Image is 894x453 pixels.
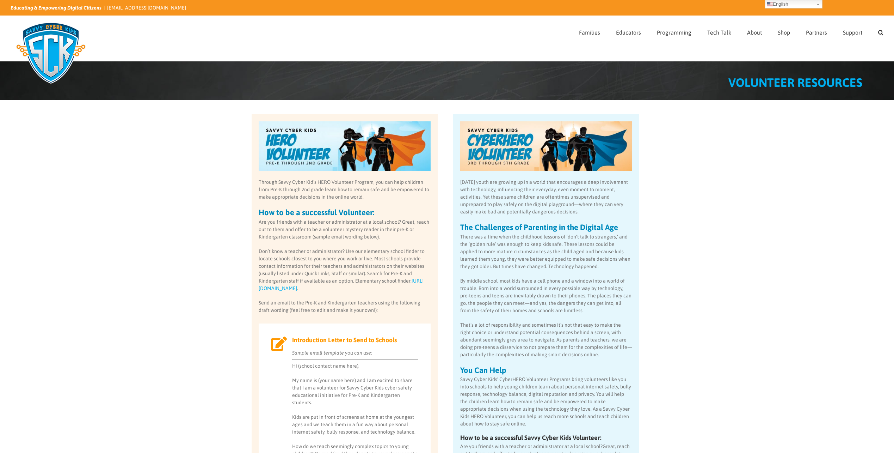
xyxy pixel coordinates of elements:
h4: How to be a successful Savvy Cyber Kids Volunteer: [460,435,632,441]
a: Programming [657,16,691,47]
p: Send an email to the Pre-K and Kindergarten teachers using the following draft wording (feel free... [259,299,431,314]
p: There was a time when the childhood lessons of ‘don’t talk to strangers,’ and the ‘golden rule’ w... [460,233,632,270]
img: SCK-GivePluse-Header-CyberHERO [460,121,632,171]
p: That’s a lot of responsibility and sometimes it’s not that easy to make the right choice or under... [460,321,632,358]
em: Sample email template you can use: [292,350,372,356]
span: Support [843,30,862,35]
strong: The Challenges of Parenting in the Digital Age [460,223,618,232]
p: [DATE] youth are growing up in a world that encourages a deep involvement with technology, influe... [460,179,632,216]
span: Educators [616,30,641,35]
p: By middle school, most kids have a cell phone and a window into a world of trouble. Born into a w... [460,277,632,314]
p: Kids are put in front of screens at home at the youngest ages and we teach them in a fun way abou... [292,413,418,436]
span: Are you friends with a teacher or administrator at a local school? [460,443,603,449]
a: [EMAIL_ADDRESS][DOMAIN_NAME] [107,5,186,11]
p: Hi (school contact name here), [292,362,418,370]
a: Shop [778,16,790,47]
a: Educators [616,16,641,47]
strong: You Can Help [460,366,506,375]
span: Families [579,30,600,35]
span: VOLUNTEER RESOURCES [728,75,862,89]
p: Through Savvy Cyber Kid’s HERO Volunteer Program, you can help children from Pre-K through 2nd gr... [259,179,431,201]
img: SCK-GivePluse-Header-HERO [259,121,431,171]
span: Are you friends with a teacher or administrator at a local school? Great, reach out to them and o... [259,219,429,240]
span: Partners [806,30,827,35]
span: Programming [657,30,691,35]
span: Tech Talk [707,30,731,35]
a: Tech Talk [707,16,731,47]
h2: Introduction Letter to Send to Schools [271,336,397,344]
img: Savvy Cyber Kids Logo [11,18,91,88]
p: Don’t know a teacher or administrator? Use our elementary school finder to locate schools closest... [259,248,431,292]
a: Search [878,16,883,47]
a: Partners [806,16,827,47]
p: My name is (your name here) and I am excited to share that I am a volunteer for Savvy Cyber Kids ... [292,377,418,406]
a: Support [843,16,862,47]
a: About [747,16,762,47]
strong: How to be a successful Volunteer: [259,208,374,217]
a: Families [579,16,600,47]
span: Shop [778,30,790,35]
span: About [747,30,762,35]
img: en [767,1,773,7]
i: Educating & Empowering Digital Citizens [11,5,101,11]
p: Savvy Cyber Kids’ CyberHERO Volunteer Programs bring volunteers like you into schools to help you... [460,376,632,428]
nav: Main Menu [579,16,883,47]
a: [URL][DOMAIN_NAME] [259,278,424,291]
